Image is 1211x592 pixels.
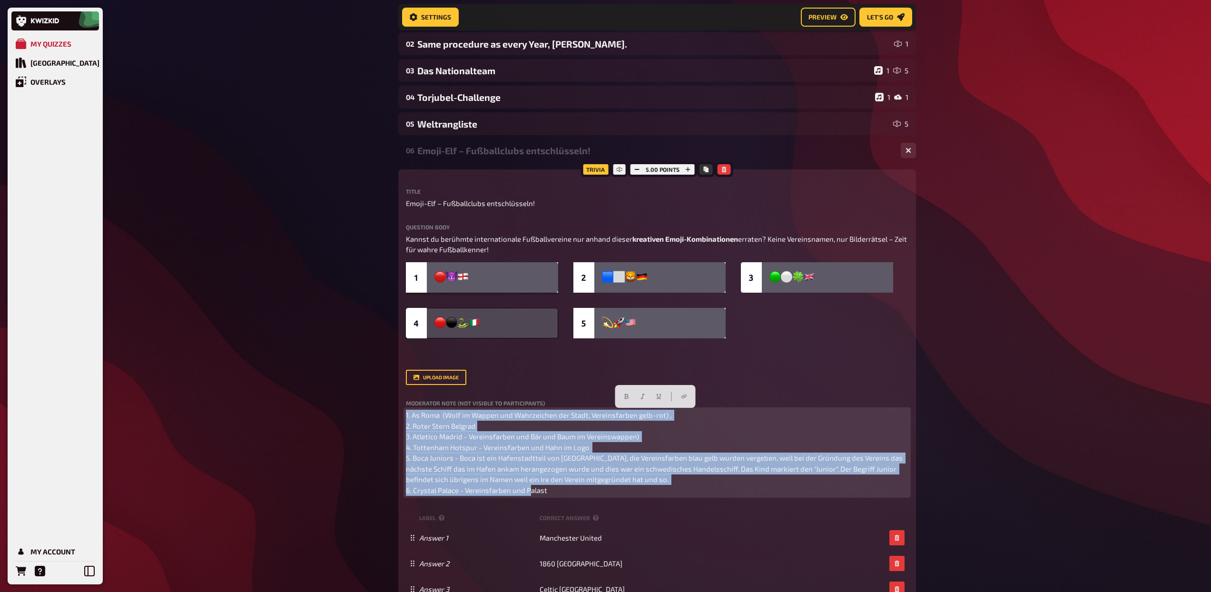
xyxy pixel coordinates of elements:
[30,562,49,581] a: Help
[11,542,99,561] a: My Account
[540,559,622,568] span: 1860 [GEOGRAPHIC_DATA]
[417,65,870,76] div: Das Nationalteam
[30,59,99,67] div: [GEOGRAPHIC_DATA]
[894,40,908,48] div: 1
[406,146,414,155] div: 06
[406,370,466,385] button: upload image
[406,198,535,209] span: Emoji-Elf – Fußballclubs entschlüsseln!
[808,14,837,20] span: Preview
[581,162,610,177] div: Trivia
[419,533,448,542] i: Answer 1
[417,145,893,156] div: Emoji-Elf – Fußballclubs entschlüsseln!
[632,235,738,243] span: kreativen Emoji-Kombinationen
[417,118,889,129] div: Weltrangliste
[11,72,99,91] a: Overlays
[406,93,414,101] div: 04
[540,514,601,522] small: correct answer
[406,188,908,194] label: Title
[419,514,536,522] small: label
[406,119,414,128] div: 05
[875,93,890,101] div: 1
[419,559,449,568] i: Answer 2
[30,78,66,86] div: Overlays
[893,120,908,128] div: 5
[11,34,99,53] a: My Quizzes
[801,8,856,27] a: Preview
[874,66,889,75] div: 1
[30,547,75,556] div: My Account
[406,39,414,48] div: 02
[867,14,893,20] span: Let's go
[893,66,908,75] div: 5
[406,66,414,75] div: 03
[406,235,632,243] span: Kannst du berühmte internationale Fußballvereine nur anhand dieser
[30,39,71,48] div: My Quizzes
[421,14,451,20] span: Settings
[540,533,602,542] span: Manchester United
[628,162,697,177] div: 5.00 points
[11,53,99,72] a: Quiz Library
[417,92,871,103] div: Torjubel-Challenge
[406,262,893,338] img: emojies-5 (4)
[417,39,890,49] div: Same procedure as every Year, [PERSON_NAME].
[402,8,459,27] a: Settings
[406,411,904,494] span: 1. As Roma (Wolf im Wappen und Wahrzeichen der Stadt, Vereinsfarben gelb-rot) , 2. Roter Stern Be...
[894,93,908,101] div: 1
[406,400,908,406] label: Moderator Note (not visible to participants)
[699,164,713,175] button: Copy
[859,8,912,27] a: Let's go
[406,224,908,230] label: Question body
[11,562,30,581] a: Orders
